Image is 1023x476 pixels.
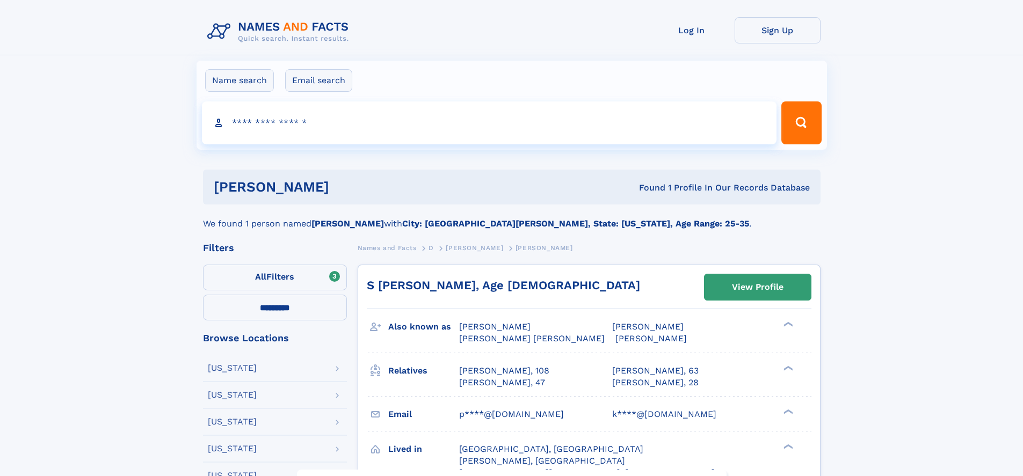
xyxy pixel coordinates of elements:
[208,418,257,426] div: [US_STATE]
[202,101,777,144] input: search input
[781,443,794,450] div: ❯
[705,274,811,300] a: View Profile
[388,362,459,380] h3: Relatives
[388,405,459,423] h3: Email
[388,440,459,458] h3: Lived in
[203,333,347,343] div: Browse Locations
[459,333,605,343] span: [PERSON_NAME] [PERSON_NAME]
[285,69,352,92] label: Email search
[208,444,257,453] div: [US_STATE]
[446,241,503,254] a: [PERSON_NAME]
[214,180,484,194] h1: [PERSON_NAME]
[358,241,417,254] a: Names and Facts
[612,365,699,377] a: [PERSON_NAME], 63
[732,275,783,299] div: View Profile
[429,244,434,252] span: D
[203,204,821,230] div: We found 1 person named with .
[208,364,257,372] div: [US_STATE]
[484,182,810,194] div: Found 1 Profile In Our Records Database
[311,218,384,229] b: [PERSON_NAME]
[615,333,687,343] span: [PERSON_NAME]
[735,17,821,43] a: Sign Up
[459,444,643,454] span: [GEOGRAPHIC_DATA], [GEOGRAPHIC_DATA]
[388,318,459,336] h3: Also known as
[781,101,821,144] button: Search Button
[255,272,266,282] span: All
[446,244,503,252] span: [PERSON_NAME]
[203,265,347,290] label: Filters
[402,218,749,229] b: City: [GEOGRAPHIC_DATA][PERSON_NAME], State: [US_STATE], Age Range: 25-35
[612,377,699,389] a: [PERSON_NAME], 28
[459,365,549,377] a: [PERSON_NAME], 108
[429,241,434,254] a: D
[781,364,794,371] div: ❯
[516,244,573,252] span: [PERSON_NAME]
[367,279,640,292] a: S [PERSON_NAME], Age [DEMOGRAPHIC_DATA]
[203,17,358,46] img: Logo Names and Facts
[208,391,257,399] div: [US_STATE]
[203,243,347,253] div: Filters
[205,69,274,92] label: Name search
[459,321,531,332] span: [PERSON_NAME]
[649,17,735,43] a: Log In
[459,456,625,466] span: [PERSON_NAME], [GEOGRAPHIC_DATA]
[612,321,684,332] span: [PERSON_NAME]
[781,321,794,328] div: ❯
[459,377,545,389] a: [PERSON_NAME], 47
[781,408,794,415] div: ❯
